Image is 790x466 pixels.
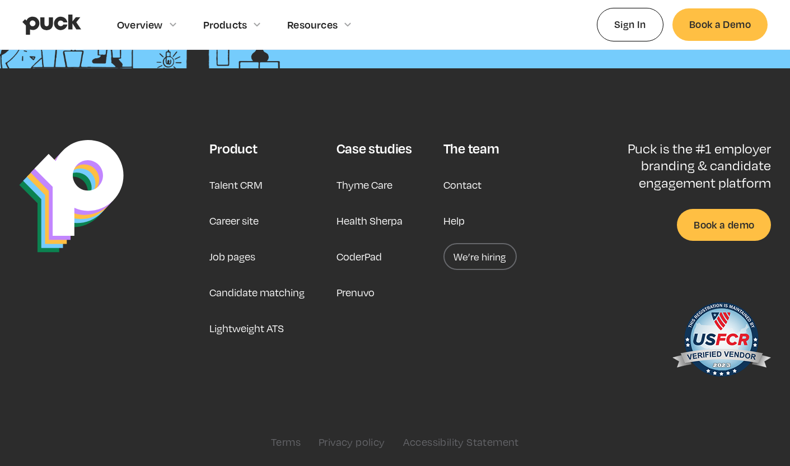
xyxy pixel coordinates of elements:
a: Privacy policy [319,436,385,448]
div: Products [203,18,247,31]
a: Career site [209,207,259,234]
div: Case studies [336,140,412,157]
div: The team [443,140,499,157]
div: Overview [117,18,163,31]
a: Lightweight ATS [209,315,284,342]
a: Prenuvo [336,279,375,306]
a: Thyme Care [336,171,392,198]
p: Puck is the #1 employer branding & candidate engagement platform [591,140,771,191]
img: Puck Logo [19,140,124,253]
a: Talent CRM [209,171,263,198]
a: Job pages [209,243,255,270]
a: We’re hiring [443,243,517,270]
div: Product [209,140,257,157]
img: US Federal Contractor Registration System for Award Management Verified Vendor Seal [671,297,771,386]
a: Terms [271,436,301,448]
a: CoderPad [336,243,382,270]
a: Book a Demo [672,8,768,40]
div: Resources [287,18,338,31]
a: Help [443,207,465,234]
a: Candidate matching [209,279,305,306]
a: Sign In [597,8,663,41]
a: Health Sherpa [336,207,403,234]
a: Contact [443,171,482,198]
a: Accessibility Statement [403,436,519,448]
a: Book a demo [677,209,771,241]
